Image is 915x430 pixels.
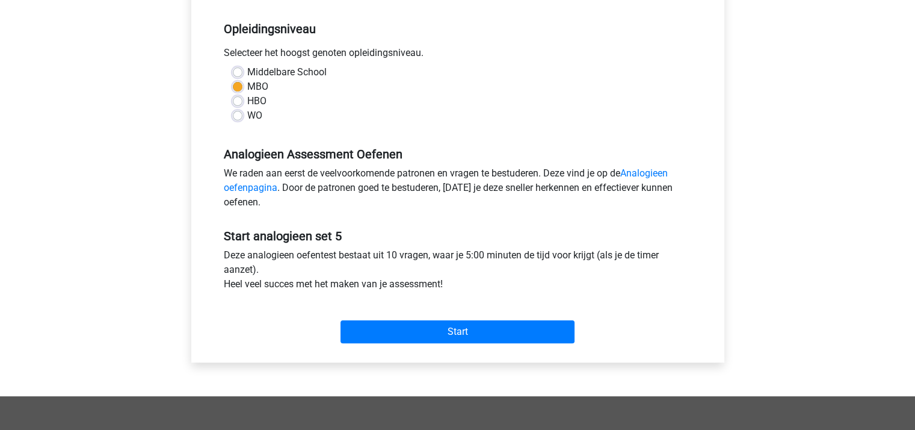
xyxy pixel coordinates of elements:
input: Start [340,320,575,343]
div: We raden aan eerst de veelvoorkomende patronen en vragen te bestuderen. Deze vind je op de . Door... [215,166,701,214]
h5: Analogieen Assessment Oefenen [224,147,692,161]
div: Deze analogieen oefentest bestaat uit 10 vragen, waar je 5:00 minuten de tijd voor krijgt (als je... [215,248,701,296]
label: WO [247,108,262,123]
h5: Start analogieen set 5 [224,229,692,243]
label: MBO [247,79,268,94]
label: HBO [247,94,266,108]
label: Middelbare School [247,65,327,79]
div: Selecteer het hoogst genoten opleidingsniveau. [215,46,701,65]
h5: Opleidingsniveau [224,17,692,41]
